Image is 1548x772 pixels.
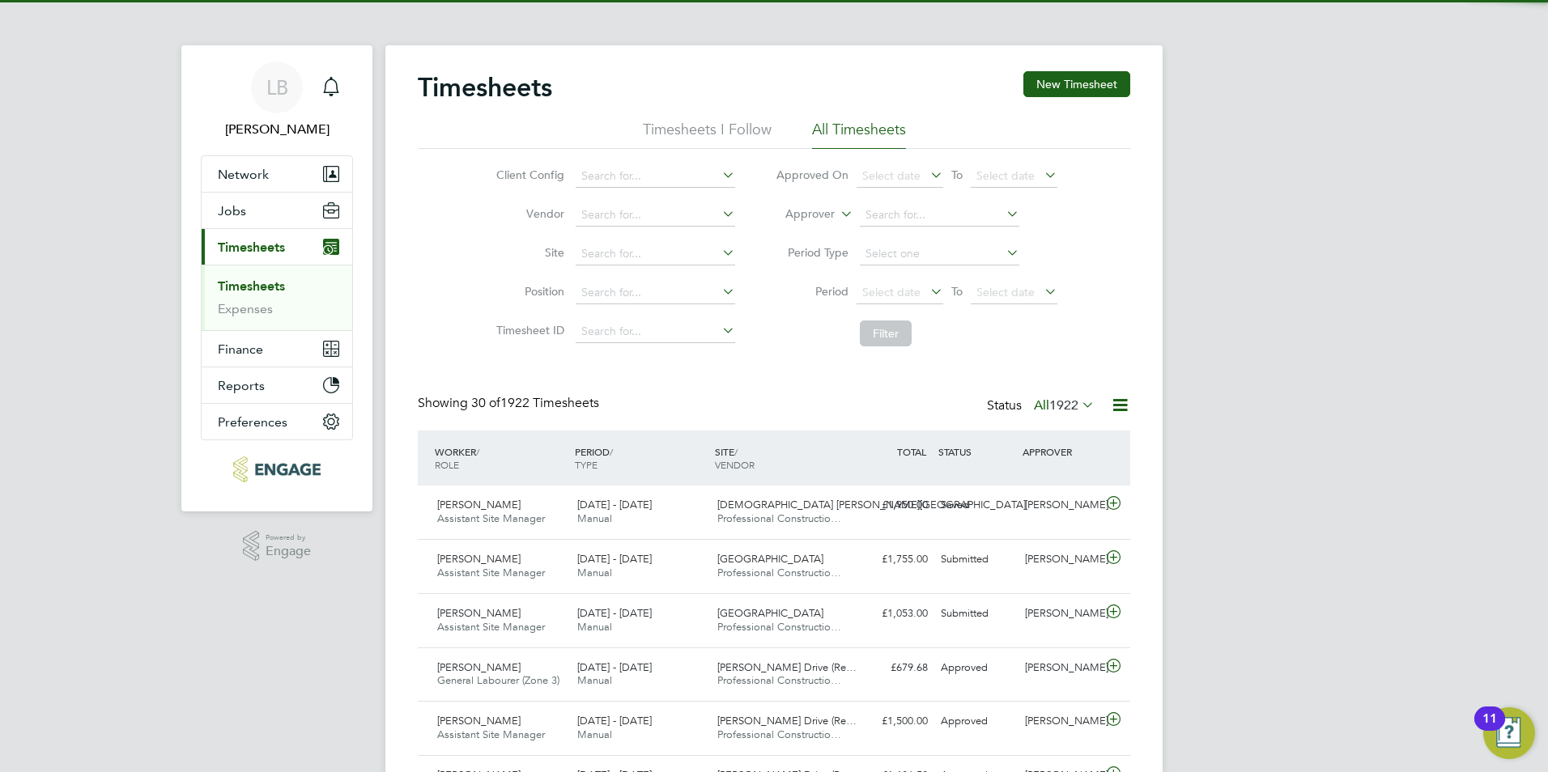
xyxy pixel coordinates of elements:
span: Lauren Bowron [201,120,353,139]
div: Status [987,395,1098,418]
label: Site [491,245,564,260]
span: [DEMOGRAPHIC_DATA] [PERSON_NAME][GEOGRAPHIC_DATA] [717,498,1026,511]
div: [PERSON_NAME] [1019,492,1103,519]
span: [PERSON_NAME] Drive (Re… [717,714,857,727]
span: Assistant Site Manager [437,566,545,579]
nav: Main navigation [181,45,372,511]
span: Timesheets [218,240,285,255]
span: Finance [218,341,263,357]
span: Powered by [266,531,311,545]
input: Search for... [576,204,735,227]
img: pcrnet-logo-retina.png [233,456,320,482]
label: Approved On [776,168,848,182]
span: / [610,445,613,458]
span: / [476,445,479,458]
span: [GEOGRAPHIC_DATA] [717,606,823,620]
div: 11 [1482,719,1497,740]
span: ROLE [435,458,459,471]
button: Jobs [202,193,352,228]
span: TOTAL [897,445,926,458]
span: [DATE] - [DATE] [577,552,652,566]
span: Preferences [218,414,287,430]
button: Preferences [202,404,352,439]
label: Period [776,284,848,299]
button: Network [202,156,352,192]
span: Professional Constructio… [717,620,841,634]
label: Client Config [491,168,564,182]
div: £1,500.00 [850,708,934,735]
input: Search for... [576,165,735,188]
div: Showing [418,395,602,412]
span: Assistant Site Manager [437,620,545,634]
span: TYPE [575,458,598,471]
div: £1,053.00 [850,600,934,627]
span: / [734,445,738,458]
span: Network [218,167,269,182]
div: £1,950.00 [850,492,934,519]
div: Submitted [934,546,1019,573]
li: All Timesheets [812,120,906,149]
div: Approved [934,708,1019,735]
input: Search for... [576,320,735,343]
span: [PERSON_NAME] [437,552,521,566]
span: [DATE] - [DATE] [577,606,652,620]
div: [PERSON_NAME] [1019,655,1103,681]
a: Powered byEngage [243,531,312,562]
span: [PERSON_NAME] [437,498,521,511]
a: LB[PERSON_NAME] [201,62,353,139]
span: Reports [218,378,265,393]
span: Professional Constructio… [717,727,841,741]
a: Timesheets [218,278,285,294]
div: [PERSON_NAME] [1019,546,1103,573]
a: Go to home page [201,456,353,482]
span: Professional Constructio… [717,566,841,579]
button: Filter [860,320,912,346]
span: Jobs [218,203,246,218]
span: Select date [862,168,921,183]
button: Finance [202,331,352,367]
button: Open Resource Center, 11 new notifications [1483,707,1535,759]
span: Manual [577,727,612,741]
label: All [1034,397,1095,414]
label: Period Type [776,245,848,260]
button: Reports [202,367,352,403]
button: New Timesheet [1023,71,1130,97]
span: [DATE] - [DATE] [577,714,652,727]
div: Approved [934,655,1019,681]
div: £1,755.00 [850,546,934,573]
span: [PERSON_NAME] [437,660,521,674]
div: [PERSON_NAME] [1019,708,1103,735]
span: Select date [976,168,1035,183]
div: SITE [711,437,851,479]
div: £679.68 [850,655,934,681]
span: 1922 Timesheets [471,395,599,411]
div: Submitted [934,600,1019,627]
span: To [946,164,967,185]
div: APPROVER [1019,437,1103,466]
span: 1922 [1049,397,1078,414]
span: Manual [577,620,612,634]
label: Approver [762,206,835,223]
span: [PERSON_NAME] Drive (Re… [717,660,857,674]
span: [GEOGRAPHIC_DATA] [717,552,823,566]
div: Saved [934,492,1019,519]
label: Vendor [491,206,564,221]
li: Timesheets I Follow [643,120,772,149]
div: PERIOD [571,437,711,479]
label: Timesheet ID [491,323,564,337]
div: STATUS [934,437,1019,466]
span: Assistant Site Manager [437,511,545,525]
span: [PERSON_NAME] [437,606,521,620]
input: Search for... [860,204,1019,227]
input: Search for... [576,282,735,304]
button: Timesheets [202,229,352,265]
span: Select date [862,285,921,299]
span: Professional Constructio… [717,673,841,687]
input: Search for... [576,243,735,265]
span: Professional Constructio… [717,511,841,525]
span: 30 of [471,395,500,411]
span: LB [266,77,288,98]
span: [DATE] - [DATE] [577,498,652,511]
span: Engage [266,545,311,558]
input: Select one [860,243,1019,265]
